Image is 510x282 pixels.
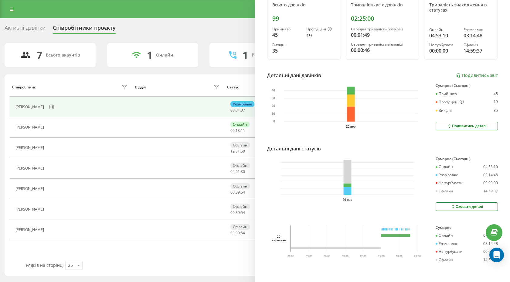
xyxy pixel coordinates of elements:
[272,15,336,22] div: 99
[306,27,335,32] div: Пропущені
[15,125,46,129] div: [PERSON_NAME]
[230,204,250,209] div: Офлайн
[15,105,46,109] div: [PERSON_NAME]
[53,25,116,34] div: Співробітники проєкту
[436,181,463,185] div: Не турбувати
[12,85,36,89] div: Співробітник
[450,204,483,209] div: Сховати деталі
[241,210,245,215] span: 54
[230,210,235,215] span: 00
[15,228,46,232] div: [PERSON_NAME]
[272,43,301,47] div: Вихідні
[343,198,352,201] text: 20 вер
[241,230,245,236] span: 54
[236,230,240,236] span: 39
[306,32,335,39] div: 19
[272,27,301,31] div: Прийнято
[378,254,385,258] text: 15:00
[230,211,245,215] div: : :
[37,49,42,61] div: 7
[414,254,421,258] text: 21:00
[230,149,235,154] span: 12
[236,190,240,195] span: 39
[429,43,458,47] div: Не турбувати
[483,181,498,185] div: 00:00:00
[15,146,46,150] div: [PERSON_NAME]
[429,2,493,13] div: Тривалість знаходження в статусах
[230,163,250,168] div: Офлайн
[272,235,285,238] div: 20
[436,233,453,238] div: Онлайн
[483,165,498,169] div: 04:53:10
[306,254,312,258] text: 03:00
[429,32,458,39] div: 04:53:10
[272,104,275,108] text: 20
[15,166,46,170] div: [PERSON_NAME]
[230,183,250,189] div: Офлайн
[267,72,321,79] div: Детальні дані дзвінків
[274,120,275,123] text: 0
[236,128,240,133] span: 13
[230,142,250,148] div: Офлайн
[483,249,498,254] div: 00:00:00
[241,169,245,174] span: 30
[436,173,458,177] div: Розмовляє
[346,125,356,128] text: 20 вер
[342,254,348,258] text: 09:00
[230,128,235,133] span: 00
[494,92,498,96] div: 45
[272,112,275,115] text: 10
[147,49,152,61] div: 1
[26,262,64,268] span: Рядків на сторінці
[396,254,403,258] text: 18:00
[464,32,493,39] div: 03:14:48
[230,108,245,112] div: : :
[360,254,366,258] text: 12:00
[287,254,294,258] text: 00:00
[436,249,463,254] div: Не турбувати
[230,190,245,194] div: : :
[483,242,498,246] div: 03:14:48
[351,31,414,39] div: 00:01:49
[483,233,498,238] div: 04:53:10
[241,128,245,133] span: 11
[494,108,498,113] div: 35
[456,73,498,78] a: Подивитись звіт
[464,28,493,32] div: Розмовляє
[436,225,498,230] div: Сумарно
[436,258,453,262] div: Офлайн
[483,173,498,177] div: 03:14:48
[230,170,245,174] div: : :
[267,145,321,152] div: Детальні дані статусів
[227,85,239,89] div: Статус
[324,254,330,258] text: 06:00
[436,165,453,169] div: Онлайн
[351,42,414,46] div: Середня тривалість відповіді
[272,89,275,92] text: 40
[436,84,498,88] div: Сумарно (Сьогодні)
[272,97,275,100] text: 30
[15,187,46,191] div: [PERSON_NAME]
[429,28,458,32] div: Онлайн
[272,2,336,8] div: Всього дзвінків
[429,47,458,54] div: 00:00:00
[135,85,146,89] div: Відділ
[351,46,414,54] div: 00:00:46
[494,100,498,105] div: 19
[156,53,173,58] div: Онлайн
[241,190,245,195] span: 54
[230,231,245,235] div: : :
[483,189,498,193] div: 14:59:37
[447,124,487,129] div: Подивитись деталі
[272,31,301,39] div: 45
[483,258,498,262] div: 14:59:37
[436,92,457,96] div: Прийнято
[230,149,245,153] div: : :
[436,157,498,161] div: Сумарно (Сьогодні)
[272,238,285,242] div: вересень
[236,169,240,174] span: 51
[230,190,235,195] span: 00
[236,108,240,113] span: 01
[230,129,245,133] div: : :
[436,100,464,105] div: Пропущені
